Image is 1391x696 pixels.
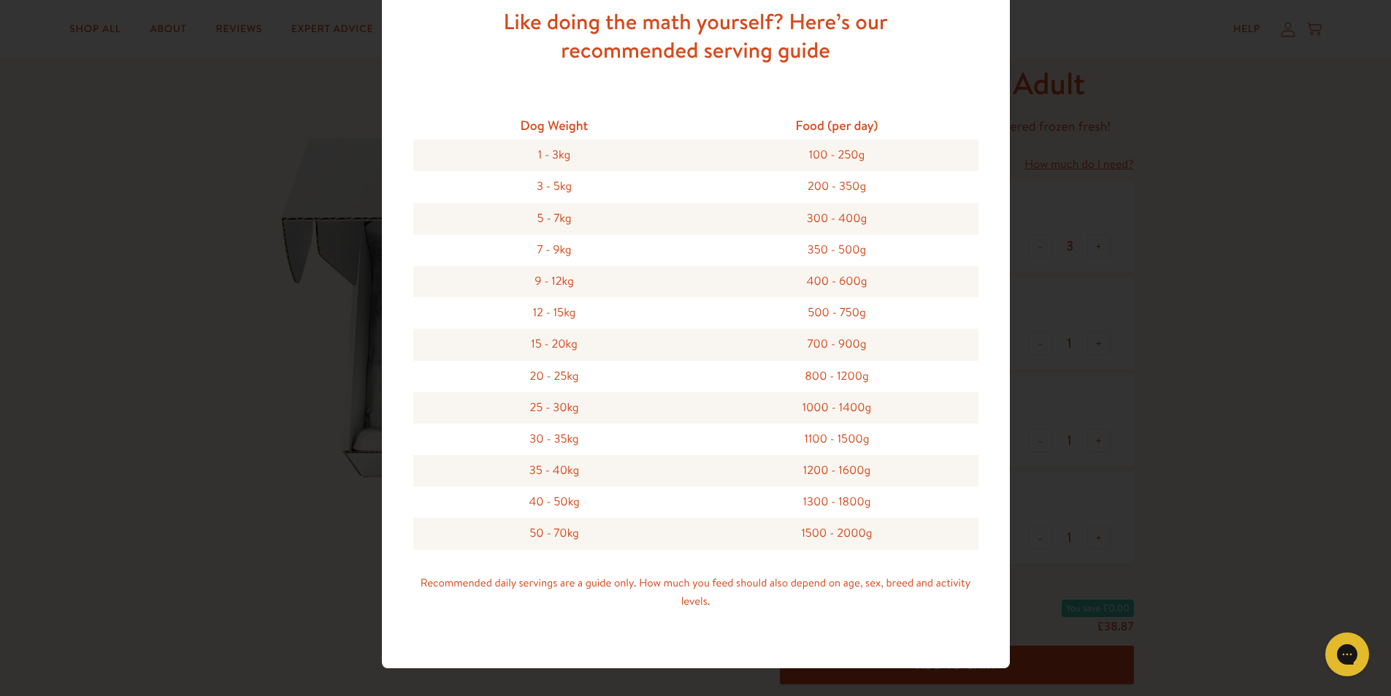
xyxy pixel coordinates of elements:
div: 500 - 750g [696,297,978,329]
div: 9 - 12kg [413,266,696,297]
div: 1200 - 1600g [696,455,978,486]
div: 800 - 1200g [696,361,978,392]
div: 400 - 600g [696,266,978,297]
div: 20 - 25kg [413,361,696,392]
div: 3 - 5kg [413,171,696,202]
h3: Like doing the math yourself? Here’s our recommended serving guide [462,7,930,64]
div: 300 - 400g [696,203,978,234]
div: 50 - 70kg [413,518,696,549]
div: Dog Weight [413,111,696,139]
div: 12 - 15kg [413,297,696,329]
div: 25 - 30kg [413,392,696,424]
p: Recommended daily servings are a guide only. How much you feed should also depend on age, sex, br... [413,573,978,611]
div: 15 - 20kg [413,329,696,360]
div: 40 - 50kg [413,486,696,518]
div: 1100 - 1500g [696,424,978,455]
div: 7 - 9kg [413,234,696,266]
div: 1500 - 2000g [696,518,978,549]
div: 200 - 350g [696,171,978,202]
div: 1 - 3kg [413,139,696,171]
div: 350 - 500g [696,234,978,266]
iframe: Gorgias live chat messenger [1318,627,1376,681]
div: 1000 - 1400g [696,392,978,424]
div: 100 - 250g [696,139,978,171]
div: 35 - 40kg [413,455,696,486]
div: 5 - 7kg [413,203,696,234]
div: 1300 - 1800g [696,486,978,518]
div: 30 - 35kg [413,424,696,455]
div: 700 - 900g [696,329,978,360]
div: Food (per day) [696,111,978,139]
